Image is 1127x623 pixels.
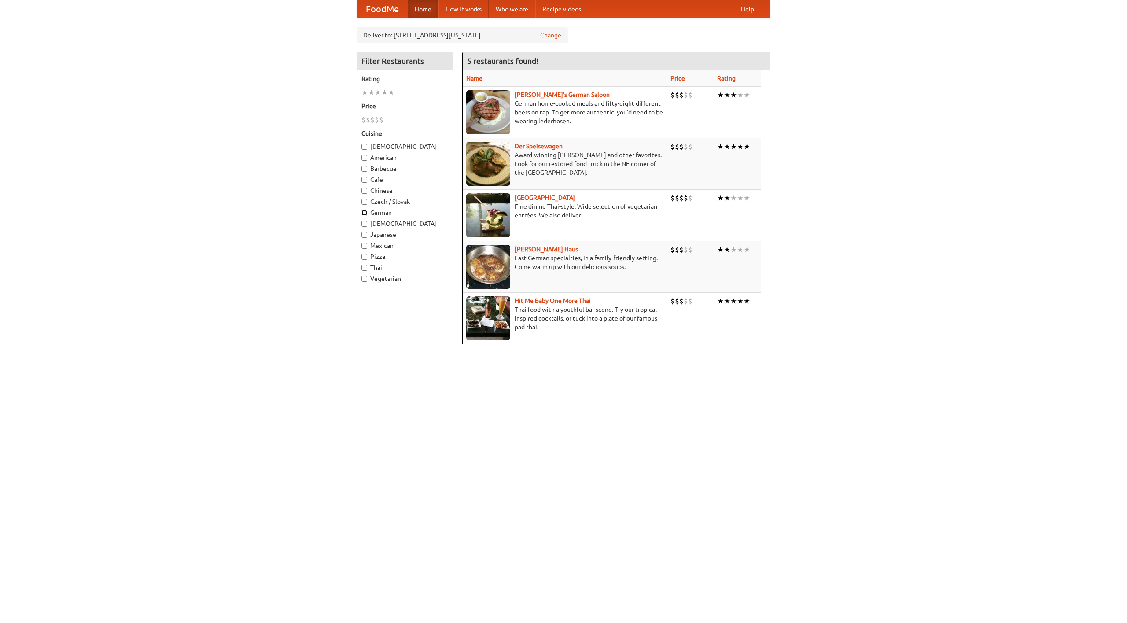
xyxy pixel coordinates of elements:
a: Der Speisewagen [515,143,563,150]
h5: Price [361,102,449,111]
a: Who we are [489,0,535,18]
li: ★ [744,296,750,306]
li: $ [684,142,688,151]
li: $ [684,296,688,306]
input: [DEMOGRAPHIC_DATA] [361,221,367,227]
a: How it works [438,0,489,18]
li: $ [670,142,675,151]
li: $ [361,115,366,125]
label: Thai [361,263,449,272]
input: Chinese [361,188,367,194]
li: $ [679,296,684,306]
li: ★ [737,142,744,151]
label: Czech / Slovak [361,197,449,206]
img: esthers.jpg [466,90,510,134]
label: Mexican [361,241,449,250]
li: ★ [737,245,744,254]
h5: Rating [361,74,449,83]
li: ★ [724,193,730,203]
label: [DEMOGRAPHIC_DATA] [361,142,449,151]
label: German [361,208,449,217]
a: Help [734,0,761,18]
li: ★ [737,90,744,100]
li: $ [688,245,692,254]
input: Cafe [361,177,367,183]
li: $ [375,115,379,125]
li: $ [679,193,684,203]
li: $ [379,115,383,125]
a: Recipe videos [535,0,588,18]
a: [PERSON_NAME]'s German Saloon [515,91,610,98]
li: $ [675,142,679,151]
a: Change [540,31,561,40]
li: ★ [744,90,750,100]
li: ★ [737,296,744,306]
li: ★ [361,88,368,97]
li: $ [679,90,684,100]
li: ★ [730,296,737,306]
li: ★ [737,193,744,203]
h5: Cuisine [361,129,449,138]
img: kohlhaus.jpg [466,245,510,289]
a: Hit Me Baby One More Thai [515,297,591,304]
input: [DEMOGRAPHIC_DATA] [361,144,367,150]
a: Price [670,75,685,82]
input: Japanese [361,232,367,238]
img: speisewagen.jpg [466,142,510,186]
a: FoodMe [357,0,408,18]
label: Barbecue [361,164,449,173]
input: Mexican [361,243,367,249]
li: $ [675,245,679,254]
li: $ [684,245,688,254]
li: $ [670,90,675,100]
li: ★ [744,245,750,254]
label: Chinese [361,186,449,195]
li: ★ [388,88,394,97]
input: Barbecue [361,166,367,172]
li: ★ [368,88,375,97]
li: ★ [381,88,388,97]
input: Pizza [361,254,367,260]
li: ★ [724,142,730,151]
li: $ [684,90,688,100]
li: ★ [744,142,750,151]
li: ★ [744,193,750,203]
label: Cafe [361,175,449,184]
li: $ [679,142,684,151]
li: ★ [730,142,737,151]
input: Vegetarian [361,276,367,282]
li: $ [370,115,375,125]
input: Thai [361,265,367,271]
li: $ [684,193,688,203]
li: $ [675,90,679,100]
a: Home [408,0,438,18]
label: Vegetarian [361,274,449,283]
p: German home-cooked meals and fifty-eight different beers on tap. To get more authentic, you'd nee... [466,99,663,125]
p: Thai food with a youthful bar scene. Try our tropical inspired cocktails, or tuck into a plate of... [466,305,663,332]
li: $ [688,193,692,203]
a: Name [466,75,482,82]
li: ★ [724,245,730,254]
label: [DEMOGRAPHIC_DATA] [361,219,449,228]
b: [PERSON_NAME] Haus [515,246,578,253]
li: ★ [730,245,737,254]
li: $ [688,296,692,306]
img: satay.jpg [466,193,510,237]
input: Czech / Slovak [361,199,367,205]
li: ★ [717,193,724,203]
li: ★ [724,90,730,100]
div: Deliver to: [STREET_ADDRESS][US_STATE] [357,27,568,43]
li: $ [688,142,692,151]
h4: Filter Restaurants [357,52,453,70]
input: American [361,155,367,161]
li: ★ [717,142,724,151]
li: $ [688,90,692,100]
li: $ [675,193,679,203]
p: Award-winning [PERSON_NAME] and other favorites. Look for our restored food truck in the NE corne... [466,151,663,177]
label: Pizza [361,252,449,261]
p: Fine dining Thai-style. Wide selection of vegetarian entrées. We also deliver. [466,202,663,220]
p: East German specialties, in a family-friendly setting. Come warm up with our delicious soups. [466,254,663,271]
